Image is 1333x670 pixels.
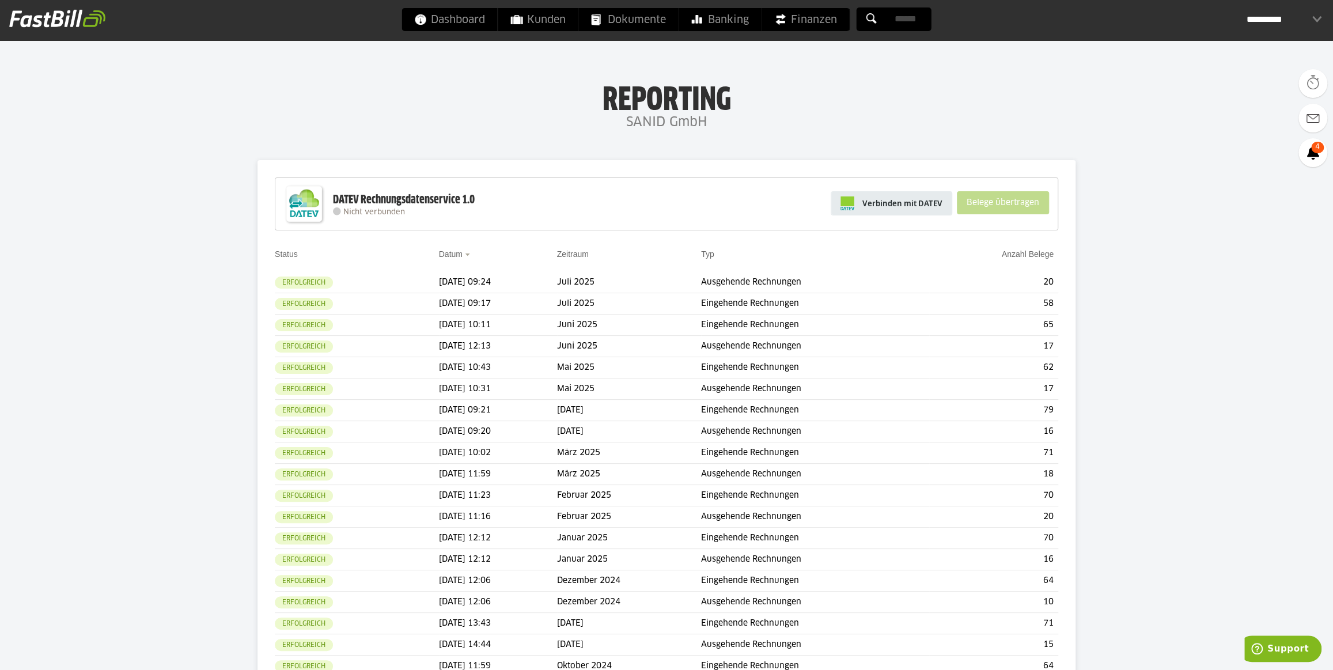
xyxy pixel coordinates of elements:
sl-badge: Erfolgreich [275,532,333,544]
td: [DATE] 13:43 [439,613,557,634]
td: [DATE] 12:06 [439,592,557,613]
td: Februar 2025 [557,506,701,528]
td: [DATE] 10:02 [439,442,557,464]
a: Dokumente [579,8,679,31]
sl-badge: Erfolgreich [275,319,333,331]
td: Ausgehende Rechnungen [701,464,929,485]
img: fastbill_logo_white.png [9,9,105,28]
sl-badge: Erfolgreich [275,362,333,374]
td: 16 [929,549,1058,570]
sl-badge: Erfolgreich [275,298,333,310]
td: [DATE] [557,421,701,442]
a: Datum [439,249,463,259]
td: Eingehende Rechnungen [701,613,929,634]
sl-badge: Erfolgreich [275,511,333,523]
td: [DATE] 11:59 [439,464,557,485]
sl-badge: Erfolgreich [275,639,333,651]
sl-badge: Erfolgreich [275,404,333,417]
a: Zeitraum [557,249,589,259]
td: [DATE] 11:23 [439,485,557,506]
td: 79 [929,400,1058,421]
a: Status [275,249,298,259]
td: [DATE] 12:12 [439,528,557,549]
div: DATEV Rechnungsdatenservice 1.0 [333,192,475,207]
td: Januar 2025 [557,528,701,549]
td: Ausgehende Rechnungen [701,592,929,613]
td: Ausgehende Rechnungen [701,506,929,528]
td: [DATE] 09:20 [439,421,557,442]
td: Ausgehende Rechnungen [701,336,929,357]
sl-badge: Erfolgreich [275,468,333,480]
sl-badge: Erfolgreich [275,277,333,289]
td: 20 [929,506,1058,528]
sl-badge: Erfolgreich [275,554,333,566]
td: 62 [929,357,1058,378]
span: Finanzen [775,8,837,31]
td: Juli 2025 [557,272,701,293]
span: Nicht verbunden [343,209,405,216]
a: Finanzen [762,8,850,31]
td: 16 [929,421,1058,442]
sl-badge: Erfolgreich [275,618,333,630]
td: 18 [929,464,1058,485]
td: Dezember 2024 [557,592,701,613]
td: [DATE] [557,400,701,421]
td: 10 [929,592,1058,613]
sl-badge: Erfolgreich [275,490,333,502]
td: Januar 2025 [557,549,701,570]
td: Eingehende Rechnungen [701,442,929,464]
td: Eingehende Rechnungen [701,528,929,549]
td: Ausgehende Rechnungen [701,634,929,656]
sl-badge: Erfolgreich [275,426,333,438]
sl-badge: Erfolgreich [275,383,333,395]
td: Ausgehende Rechnungen [701,272,929,293]
img: pi-datev-logo-farbig-24.svg [840,196,854,210]
td: Eingehende Rechnungen [701,570,929,592]
td: 71 [929,613,1058,634]
td: Eingehende Rechnungen [701,293,929,315]
td: Dezember 2024 [557,570,701,592]
td: 58 [929,293,1058,315]
td: Eingehende Rechnungen [701,400,929,421]
td: [DATE] 09:21 [439,400,557,421]
span: Dokumente [592,8,666,31]
sl-button: Belege übertragen [957,191,1049,214]
sl-badge: Erfolgreich [275,340,333,353]
a: Banking [679,8,762,31]
td: März 2025 [557,464,701,485]
td: Mai 2025 [557,378,701,400]
td: [DATE] 10:31 [439,378,557,400]
td: 17 [929,378,1058,400]
td: 17 [929,336,1058,357]
td: [DATE] 14:44 [439,634,557,656]
td: Eingehende Rechnungen [701,357,929,378]
img: DATEV-Datenservice Logo [281,181,327,227]
span: 4 [1311,142,1324,153]
td: 15 [929,634,1058,656]
td: 65 [929,315,1058,336]
td: [DATE] 10:43 [439,357,557,378]
a: Typ [701,249,714,259]
a: Kunden [498,8,578,31]
a: 4 [1298,138,1327,167]
img: sort_desc.gif [465,253,472,256]
td: Juni 2025 [557,315,701,336]
td: 20 [929,272,1058,293]
td: 70 [929,485,1058,506]
h1: Reporting [115,81,1218,111]
span: Kunden [511,8,566,31]
sl-badge: Erfolgreich [275,575,333,587]
td: Eingehende Rechnungen [701,315,929,336]
td: [DATE] 10:11 [439,315,557,336]
span: Dashboard [415,8,485,31]
td: [DATE] 09:17 [439,293,557,315]
a: Anzahl Belege [1002,249,1054,259]
td: Juli 2025 [557,293,701,315]
td: Eingehende Rechnungen [701,485,929,506]
a: Dashboard [402,8,498,31]
td: [DATE] 11:16 [439,506,557,528]
span: Banking [692,8,749,31]
td: Mai 2025 [557,357,701,378]
td: März 2025 [557,442,701,464]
